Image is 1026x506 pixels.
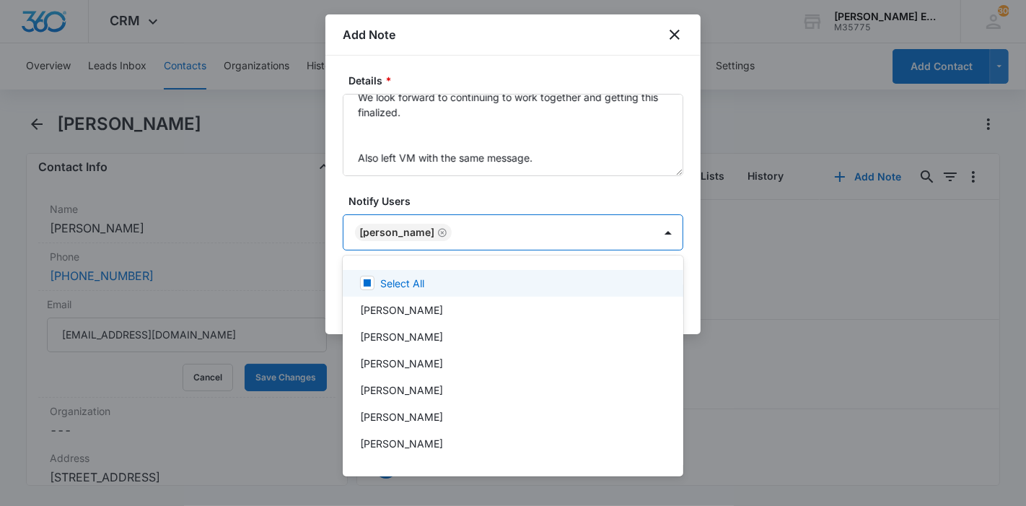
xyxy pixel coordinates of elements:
[360,463,443,478] p: [PERSON_NAME]
[360,383,443,398] p: [PERSON_NAME]
[360,329,443,344] p: [PERSON_NAME]
[360,409,443,424] p: [PERSON_NAME]
[380,276,424,291] p: Select All
[360,302,443,318] p: [PERSON_NAME]
[360,356,443,371] p: [PERSON_NAME]
[360,436,443,451] p: [PERSON_NAME]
